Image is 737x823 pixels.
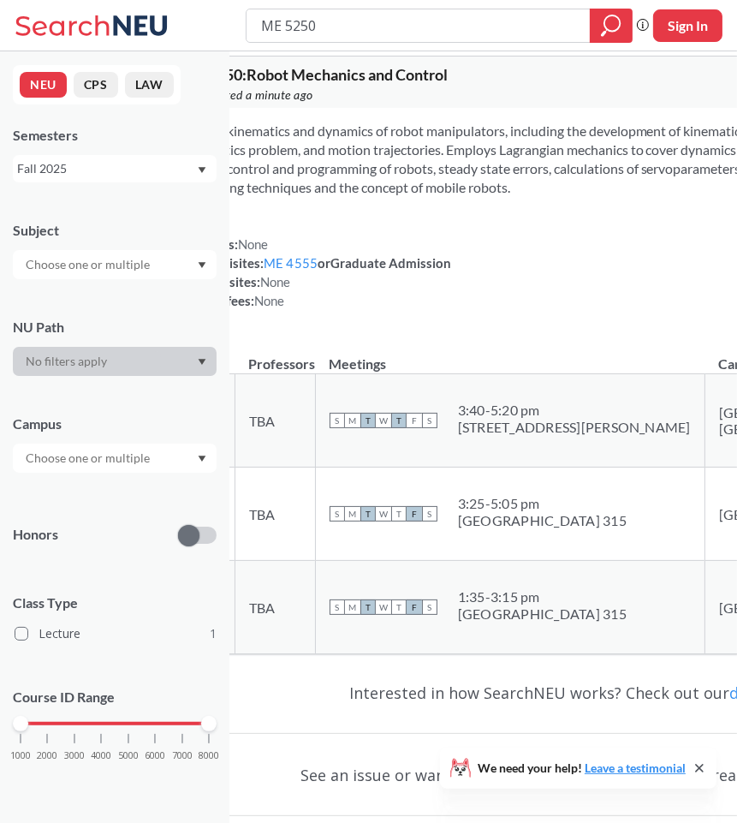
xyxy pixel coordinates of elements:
td: TBA [235,561,315,654]
span: 1 [210,624,217,643]
div: Campus [13,414,217,433]
div: Dropdown arrow [13,444,217,473]
span: M [345,599,360,615]
label: Lecture [15,623,217,645]
div: NUPaths: Prerequisites: or Graduate Admission Corequisites: Course fees: [182,235,452,310]
div: Semesters [13,126,217,145]
button: LAW [125,72,174,98]
svg: Dropdown arrow [198,167,206,174]
div: Fall 2025Dropdown arrow [13,155,217,182]
input: Choose one or multiple [17,448,161,468]
span: F [407,413,422,428]
span: 1000 [10,751,31,760]
div: Subject [13,221,217,240]
svg: magnifying glass [601,14,621,38]
div: 1:35 - 3:15 pm [458,588,627,605]
span: M [345,413,360,428]
button: NEU [20,72,67,98]
span: T [360,413,376,428]
div: 3:25 - 5:05 pm [458,495,627,512]
span: T [391,506,407,522]
span: S [330,599,345,615]
th: Professors [235,337,315,374]
span: S [422,506,437,522]
span: Class Type [13,593,217,612]
span: We need your help! [478,762,686,774]
span: None [260,274,291,289]
input: Choose one or multiple [17,254,161,275]
span: 3000 [64,751,85,760]
span: 2000 [37,751,57,760]
span: None [238,236,269,252]
span: T [391,413,407,428]
span: W [376,599,391,615]
td: TBA [235,374,315,468]
span: ME 5250 : Robot Mechanics and Control [182,65,448,84]
span: 5000 [118,751,139,760]
button: CPS [74,72,118,98]
div: 3:40 - 5:20 pm [458,402,691,419]
div: [GEOGRAPHIC_DATA] 315 [458,605,627,623]
span: S [422,599,437,615]
div: [STREET_ADDRESS][PERSON_NAME] [458,419,691,436]
button: Sign In [653,9,722,42]
span: T [391,599,407,615]
div: NU Path [13,318,217,337]
input: Class, professor, course number, "phrase" [259,11,578,40]
span: 6000 [145,751,165,760]
p: Honors [13,525,58,545]
div: [GEOGRAPHIC_DATA] 315 [458,512,627,529]
span: S [422,413,437,428]
span: T [360,599,376,615]
span: Updated a minute ago [199,86,313,104]
a: Leave a testimonial [585,760,686,775]
span: M [345,506,360,522]
span: T [360,506,376,522]
p: Course ID Range [13,688,217,707]
span: W [376,413,391,428]
div: Fall 2025 [17,159,196,178]
span: 7000 [172,751,193,760]
span: W [376,506,391,522]
span: F [407,599,422,615]
span: 8000 [199,751,219,760]
th: Meetings [315,337,704,374]
a: ME 4555 [264,255,318,271]
svg: Dropdown arrow [198,359,206,366]
svg: Dropdown arrow [198,262,206,269]
span: S [330,506,345,522]
div: Dropdown arrow [13,347,217,376]
div: Dropdown arrow [13,250,217,279]
div: magnifying glass [590,9,633,43]
svg: Dropdown arrow [198,456,206,462]
span: None [254,293,285,308]
span: 4000 [91,751,111,760]
span: F [407,506,422,522]
td: TBA [235,468,315,561]
span: S [330,413,345,428]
